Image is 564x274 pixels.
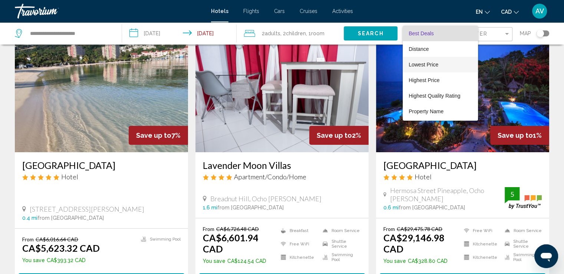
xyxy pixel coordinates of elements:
[409,62,438,68] span: Lowest Price
[409,30,434,36] span: Best Deals
[409,108,443,114] span: Property Name
[403,26,478,121] div: Sort by
[409,77,439,83] span: Highest Price
[409,93,460,99] span: Highest Quality Rating
[534,244,558,268] iframe: Button to launch messaging window
[409,46,429,52] span: Distance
